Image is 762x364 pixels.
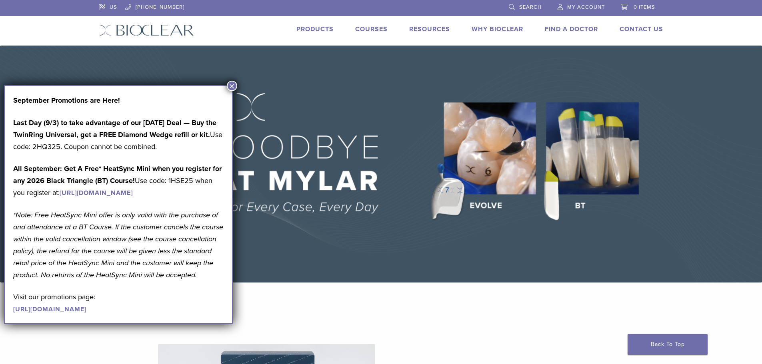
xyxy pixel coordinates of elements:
[13,118,216,139] strong: Last Day (9/3) to take advantage of our [DATE] Deal — Buy the TwinRing Universal, get a FREE Diam...
[296,25,334,33] a: Products
[227,81,237,91] button: Close
[13,164,222,185] strong: All September: Get A Free* HeatSync Mini when you register for any 2026 Black Triangle (BT) Course!
[620,25,663,33] a: Contact Us
[634,4,655,10] span: 0 items
[567,4,605,10] span: My Account
[99,24,194,36] img: Bioclear
[13,305,86,313] a: [URL][DOMAIN_NAME]
[355,25,388,33] a: Courses
[545,25,598,33] a: Find A Doctor
[13,211,223,279] em: *Note: Free HeatSync Mini offer is only valid with the purchase of and attendance at a BT Course....
[628,334,708,355] a: Back To Top
[60,189,133,197] a: [URL][DOMAIN_NAME]
[13,96,120,105] strong: September Promotions are Here!
[519,4,542,10] span: Search
[472,25,523,33] a: Why Bioclear
[13,163,224,199] p: Use code: 1HSE25 when you register at:
[409,25,450,33] a: Resources
[13,291,224,315] p: Visit our promotions page:
[13,117,224,153] p: Use code: 2HQ325. Coupon cannot be combined.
